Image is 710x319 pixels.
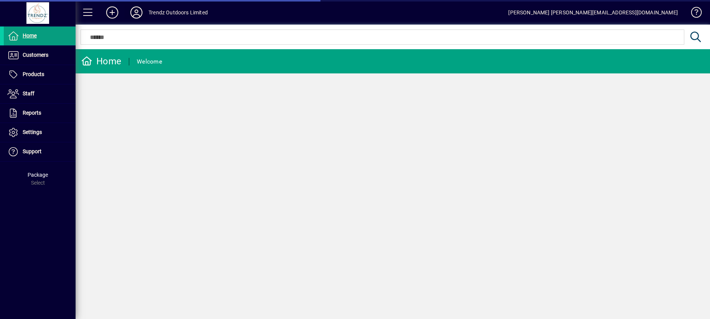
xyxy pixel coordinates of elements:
span: Home [23,33,37,39]
span: Package [28,172,48,178]
span: Customers [23,52,48,58]
div: Home [81,55,121,67]
div: Welcome [137,56,162,68]
a: Reports [4,104,76,123]
a: Settings [4,123,76,142]
div: [PERSON_NAME] [PERSON_NAME][EMAIL_ADDRESS][DOMAIN_NAME] [508,6,678,19]
span: Staff [23,90,34,96]
a: Knowledge Base [685,2,701,26]
a: Staff [4,84,76,103]
a: Support [4,142,76,161]
span: Reports [23,110,41,116]
span: Settings [23,129,42,135]
span: Support [23,148,42,154]
button: Profile [124,6,148,19]
a: Products [4,65,76,84]
div: Trendz Outdoors Limited [148,6,208,19]
a: Customers [4,46,76,65]
span: Products [23,71,44,77]
button: Add [100,6,124,19]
